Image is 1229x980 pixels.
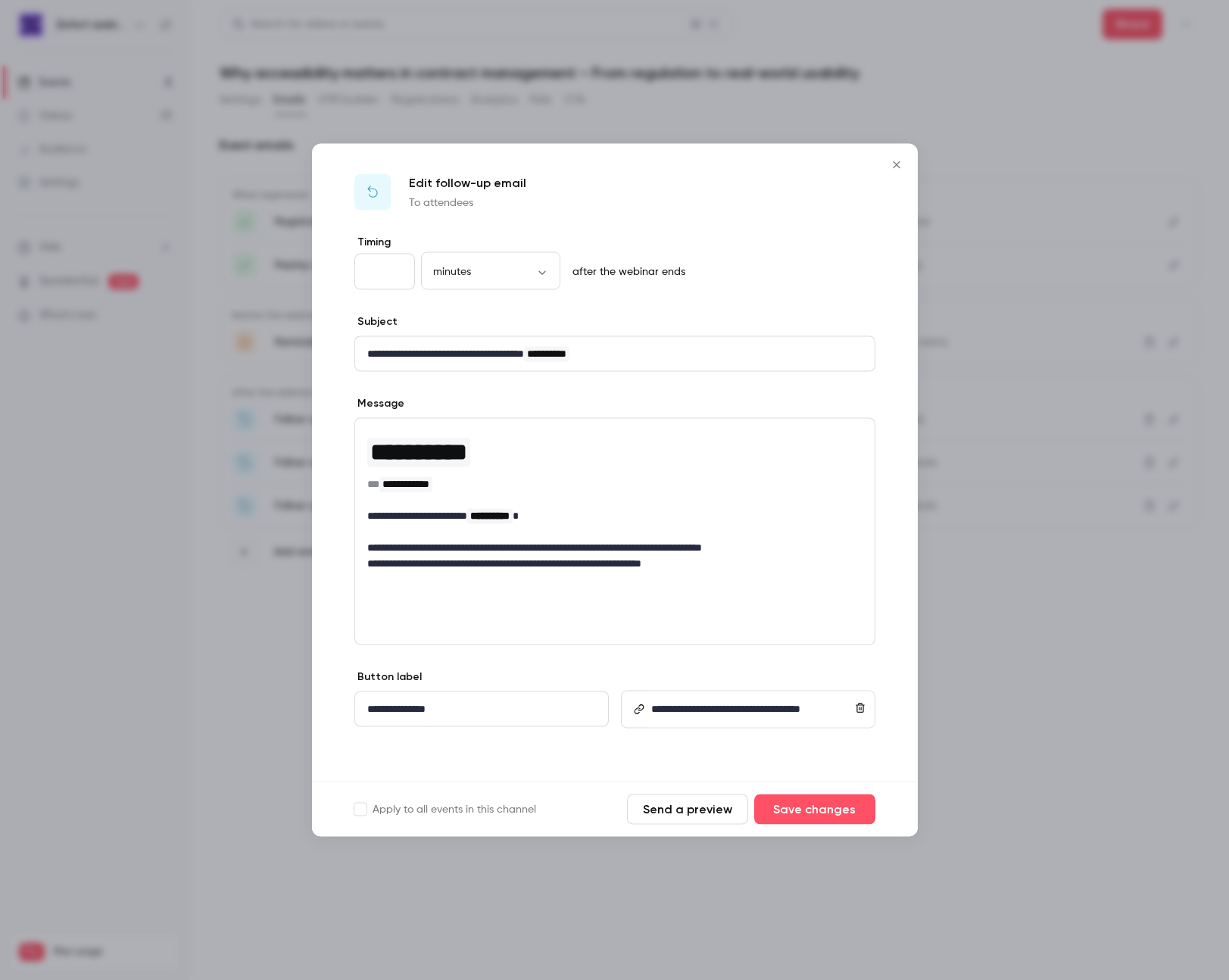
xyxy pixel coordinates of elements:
[645,692,874,727] div: editor
[355,692,608,726] div: editor
[354,669,422,685] label: Button label
[566,264,685,279] p: after the webinar ends
[409,174,526,192] p: Edit follow-up email
[354,396,404,411] label: Message
[409,195,526,211] p: To attendees
[881,150,912,180] button: Close
[354,314,398,329] label: Subject
[754,794,875,825] button: Save changes
[355,419,875,597] div: editor
[354,235,875,250] label: Timing
[421,264,560,279] div: minutes
[354,802,536,817] label: Apply to all events in this channel
[627,794,748,825] button: Send a preview
[355,337,875,371] div: editor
